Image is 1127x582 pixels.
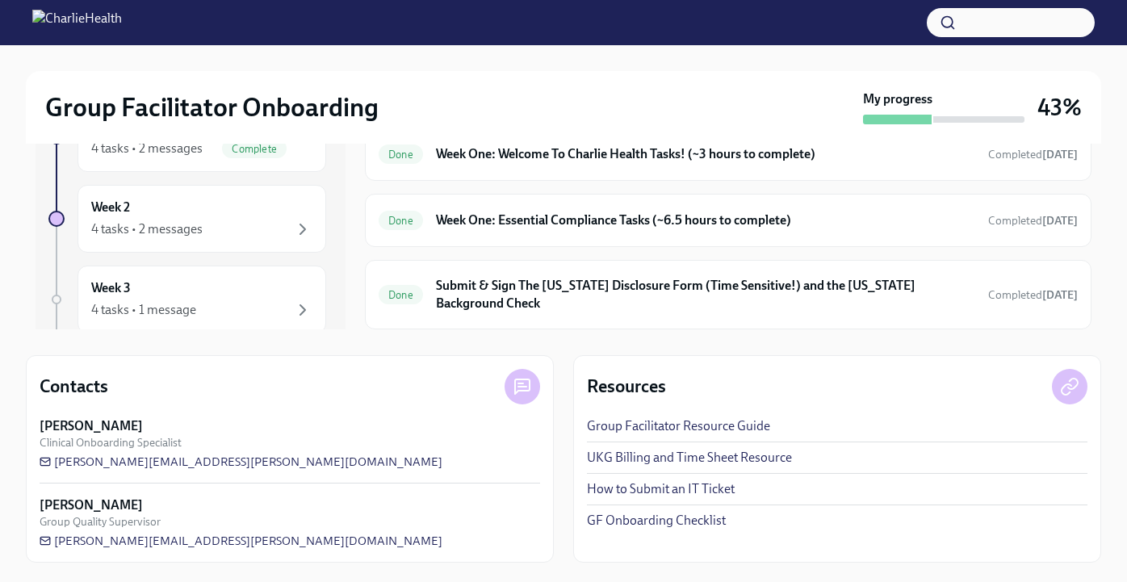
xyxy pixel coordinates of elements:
a: [PERSON_NAME][EMAIL_ADDRESS][PERSON_NAME][DOMAIN_NAME] [40,533,442,549]
h6: Week 3 [91,279,131,297]
span: Done [379,289,423,301]
a: GF Onboarding Checklist [587,512,726,530]
span: August 19th, 2025 15:02 [988,147,1078,162]
img: CharlieHealth [32,10,122,36]
a: Week 24 tasks • 2 messages [48,185,326,253]
strong: [PERSON_NAME] [40,496,143,514]
a: Group Facilitator Resource Guide [587,417,770,435]
strong: [DATE] [1042,288,1078,302]
h2: Group Facilitator Onboarding [45,91,379,124]
span: Clinical Onboarding Specialist [40,435,182,450]
a: [PERSON_NAME][EMAIL_ADDRESS][PERSON_NAME][DOMAIN_NAME] [40,454,442,470]
h4: Contacts [40,375,108,399]
span: Completed [988,148,1078,161]
h4: Resources [587,375,666,399]
h6: Submit & Sign The [US_STATE] Disclosure Form (Time Sensitive!) and the [US_STATE] Background Check [436,277,975,312]
h6: Week 2 [91,199,130,216]
span: August 20th, 2025 16:56 [988,213,1078,228]
div: 4 tasks • 2 messages [91,140,203,157]
a: UKG Billing and Time Sheet Resource [587,449,792,467]
span: August 24th, 2025 11:32 [988,287,1078,303]
span: Complete [222,143,287,155]
span: Done [379,215,423,227]
h6: Week One: Essential Compliance Tasks (~6.5 hours to complete) [436,211,975,229]
strong: [DATE] [1042,214,1078,228]
a: Week 34 tasks • 1 message [48,266,326,333]
strong: My progress [863,90,932,108]
a: How to Submit an IT Ticket [587,480,735,498]
div: 4 tasks • 1 message [91,301,196,319]
span: Completed [988,288,1078,302]
span: Done [379,149,423,161]
a: DoneWeek One: Essential Compliance Tasks (~6.5 hours to complete)Completed[DATE] [379,207,1078,233]
a: DoneWeek One: Welcome To Charlie Health Tasks! (~3 hours to complete)Completed[DATE] [379,141,1078,167]
h3: 43% [1037,93,1082,122]
h6: Week One: Welcome To Charlie Health Tasks! (~3 hours to complete) [436,145,975,163]
span: Group Quality Supervisor [40,514,161,530]
span: Completed [988,214,1078,228]
strong: [DATE] [1042,148,1078,161]
div: 4 tasks • 2 messages [91,220,203,238]
strong: [PERSON_NAME] [40,417,143,435]
a: DoneSubmit & Sign The [US_STATE] Disclosure Form (Time Sensitive!) and the [US_STATE] Background ... [379,274,1078,316]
